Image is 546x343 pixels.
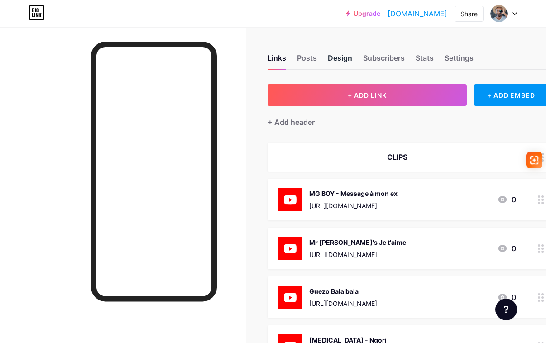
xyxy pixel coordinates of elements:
[460,9,478,19] div: Share
[297,52,317,69] div: Posts
[388,8,447,19] a: [DOMAIN_NAME]
[309,299,377,308] div: [URL][DOMAIN_NAME]
[309,238,406,247] div: Mr [PERSON_NAME]'s Je t'aime
[268,84,467,106] button: + ADD LINK
[497,194,516,205] div: 0
[278,286,302,309] img: Guezo Bala bala
[268,52,286,69] div: Links
[445,52,474,69] div: Settings
[346,10,380,17] a: Upgrade
[309,286,377,296] div: Guezo Bala bala
[328,52,352,69] div: Design
[363,52,405,69] div: Subscribers
[278,188,302,211] img: MG BOY - Message à mon ex
[416,52,434,69] div: Stats
[268,117,315,128] div: + Add header
[309,189,398,198] div: MG BOY - Message à mon ex
[278,152,516,162] div: CLIPS
[497,243,516,254] div: 0
[348,91,387,99] span: + ADD LINK
[278,237,302,260] img: Mr Ben's Je t'aime
[490,5,508,22] img: Arvy Director
[309,201,398,210] div: [URL][DOMAIN_NAME]
[309,250,406,259] div: [URL][DOMAIN_NAME]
